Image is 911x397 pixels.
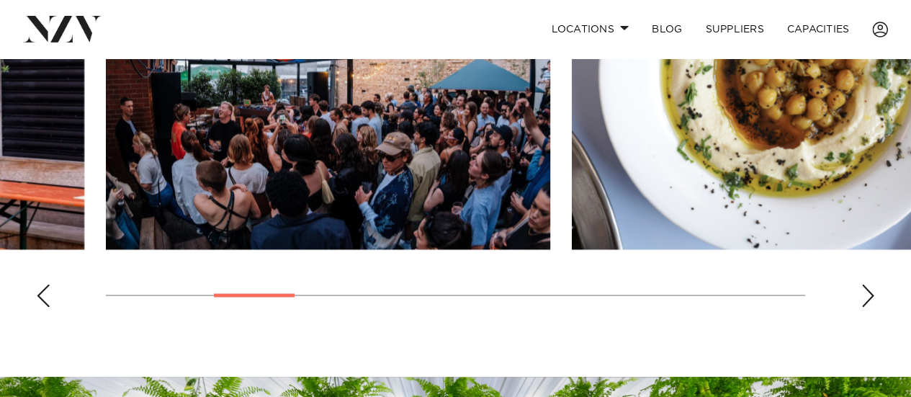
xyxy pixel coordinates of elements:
a: SUPPLIERS [694,14,775,45]
img: nzv-logo.png [23,16,102,42]
a: Capacities [776,14,861,45]
a: Locations [539,14,640,45]
a: BLOG [640,14,694,45]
